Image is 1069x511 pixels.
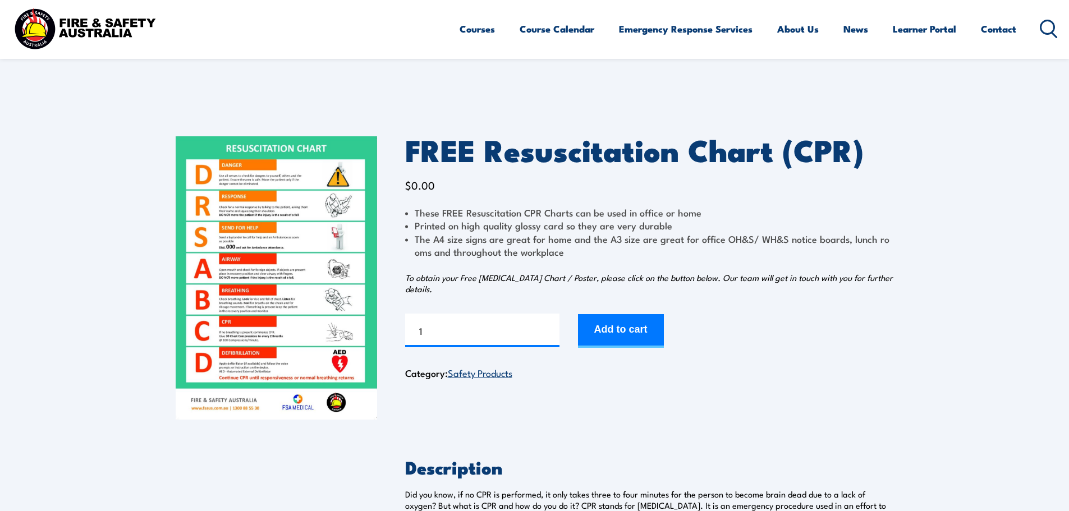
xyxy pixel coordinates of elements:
button: Add to cart [578,314,664,348]
h2: Description [405,459,894,475]
li: These FREE Resuscitation CPR Charts can be used in office or home [405,206,894,219]
a: Course Calendar [520,14,594,44]
a: Learner Portal [893,14,956,44]
em: To obtain your Free [MEDICAL_DATA] Chart / Poster, please click on the button below. Our team wil... [405,271,893,294]
a: News [843,14,868,44]
li: The A4 size signs are great for home and the A3 size are great for office OH&S/ WH&S notice board... [405,232,894,259]
a: Courses [460,14,495,44]
span: Category: [405,366,512,380]
h1: FREE Resuscitation Chart (CPR) [405,136,894,163]
a: About Us [777,14,819,44]
span: $ [405,177,411,192]
bdi: 0.00 [405,177,435,192]
input: Product quantity [405,314,559,347]
a: Emergency Response Services [619,14,753,44]
a: Contact [981,14,1016,44]
li: Printed on high quality glossy card so they are very durable [405,219,894,232]
a: Safety Products [448,366,512,379]
img: FREE Resuscitation Chart - What are the 7 steps to CPR? [176,136,377,420]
